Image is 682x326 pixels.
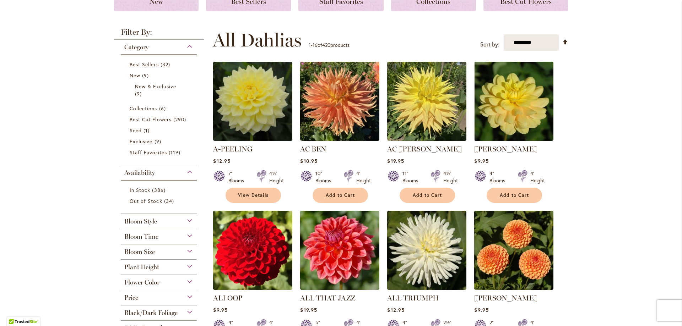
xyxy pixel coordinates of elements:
[228,170,248,184] div: 7" Blooms
[315,170,335,184] div: 10" Blooms
[5,301,25,321] iframe: Launch Accessibility Center
[387,136,466,142] a: AC Jeri
[300,284,379,291] a: ALL THAT JAZZ
[474,158,488,164] span: $9.95
[124,233,158,241] span: Bloom Time
[124,248,155,256] span: Bloom Size
[226,188,281,203] a: View Details
[356,170,371,184] div: 4' Height
[164,197,176,205] span: 34
[387,211,466,290] img: ALL TRIUMPH
[474,136,553,142] a: AHOY MATEY
[500,192,529,198] span: Add to Cart
[326,192,355,198] span: Add to Cart
[413,192,442,198] span: Add to Cart
[130,61,190,68] a: Best Sellers
[130,197,190,205] a: Out of Stock 34
[213,284,292,291] a: ALI OOP
[130,116,172,123] span: Best Cut Flowers
[489,170,509,184] div: 4" Blooms
[130,198,162,204] span: Out of Stock
[124,263,159,271] span: Plant Height
[130,105,190,112] a: Collections
[300,145,326,153] a: AC BEN
[300,62,379,141] img: AC BEN
[213,29,302,51] span: All Dahlias
[387,158,404,164] span: $19.95
[213,306,227,313] span: $9.95
[474,294,537,302] a: [PERSON_NAME]
[142,72,151,79] span: 9
[474,145,537,153] a: [PERSON_NAME]
[124,309,178,317] span: Black/Dark Foliage
[124,217,157,225] span: Bloom Style
[487,188,542,203] button: Add to Cart
[300,294,356,302] a: ALL THAT JAZZ
[300,136,379,142] a: AC BEN
[313,42,318,48] span: 16
[130,61,159,68] span: Best Sellers
[309,42,311,48] span: 1
[155,138,163,145] span: 9
[152,186,167,194] span: 386
[169,149,182,156] span: 119
[130,149,167,156] span: Staff Favorites
[443,170,458,184] div: 4½' Height
[387,62,466,141] img: AC Jeri
[300,211,379,290] img: ALL THAT JAZZ
[124,43,148,51] span: Category
[530,170,545,184] div: 4' Height
[300,306,317,313] span: $19.95
[130,105,157,112] span: Collections
[480,38,499,51] label: Sort by:
[159,105,168,112] span: 6
[474,306,488,313] span: $9.95
[387,145,462,153] a: AC [PERSON_NAME]
[213,158,230,164] span: $12.95
[144,127,151,134] span: 1
[322,42,330,48] span: 420
[309,39,350,51] p: - of products
[313,188,368,203] button: Add to Cart
[213,136,292,142] a: A-Peeling
[400,188,455,203] button: Add to Cart
[402,170,422,184] div: 11" Blooms
[387,284,466,291] a: ALL TRIUMPH
[474,62,553,141] img: AHOY MATEY
[124,294,138,302] span: Price
[130,138,190,145] a: Exclusive
[135,90,144,98] span: 9
[124,278,159,286] span: Flower Color
[213,294,242,302] a: ALI OOP
[130,72,140,79] span: New
[130,72,190,79] a: New
[387,306,404,313] span: $12.95
[130,127,190,134] a: Seed
[173,116,188,123] span: 290
[238,192,269,198] span: View Details
[130,186,190,194] a: In Stock 386
[474,284,553,291] a: AMBER QUEEN
[130,138,152,145] span: Exclusive
[213,145,253,153] a: A-PEELING
[124,169,155,177] span: Availability
[114,28,204,40] strong: Filter By:
[387,294,439,302] a: ALL TRIUMPH
[130,187,150,193] span: In Stock
[213,62,292,141] img: A-Peeling
[130,149,190,156] a: Staff Favorites
[135,83,176,90] span: New & Exclusive
[300,158,317,164] span: $10.95
[130,127,142,134] span: Seed
[130,116,190,123] a: Best Cut Flowers
[135,83,184,98] a: New &amp; Exclusive
[474,211,553,290] img: AMBER QUEEN
[213,211,292,290] img: ALI OOP
[161,61,172,68] span: 32
[269,170,284,184] div: 4½' Height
